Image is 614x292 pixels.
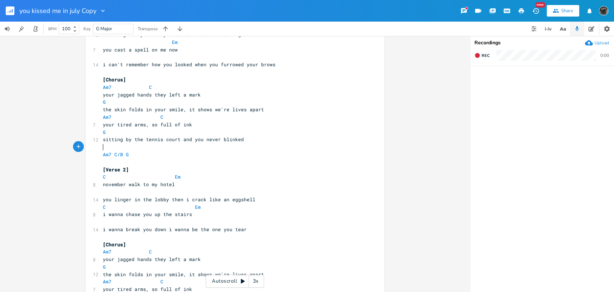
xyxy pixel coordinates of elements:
[103,114,112,120] span: Am7
[599,6,608,15] img: August Tyler Gallant
[103,211,192,217] span: i wanna chase you up the stairs
[172,39,178,45] span: Em
[83,27,91,31] div: Key
[103,204,106,210] span: C
[103,121,192,128] span: your tired arms, so full of ink
[561,8,573,14] div: Share
[160,278,163,285] span: C
[195,204,201,210] span: Em
[103,256,201,262] span: your jagged hands they left a mark
[482,53,490,58] span: Rec
[103,136,244,143] span: sitting by the tennis court and you never blinked
[19,8,96,14] span: you kissed me in july Copy
[103,84,112,90] span: Am7
[103,129,106,135] span: G
[547,5,579,17] button: Share
[103,271,264,278] span: the skin folds in your smile, it shows we're lives apart
[160,114,163,120] span: C
[96,26,112,32] span: G Major
[103,76,126,83] span: [Chorus]
[206,275,264,288] div: Autoscroll
[138,27,158,31] div: Transpose
[536,2,545,8] div: New
[175,174,181,180] span: Em
[103,166,129,173] span: [Verse 2]
[595,40,609,46] div: Upload
[103,226,247,233] span: i wanna break you down i wanna be the one you tear
[103,174,106,180] span: C
[585,39,609,47] button: Upload
[114,151,123,158] span: C/B
[103,248,112,255] span: Am7
[528,4,543,17] button: New
[48,27,56,31] div: BPM
[103,196,255,203] span: you linger in the lobby then i crack like an eggshell
[103,106,264,113] span: the skin folds in your smile, it shows we're lives apart
[472,50,492,61] button: Rec
[103,241,126,248] span: [Chorus]
[103,278,112,285] span: Am7
[474,40,610,45] div: Recordings
[103,151,112,158] span: Am7
[103,46,178,53] span: you cast a spell on me now
[249,275,262,288] div: 3x
[103,181,175,188] span: november walk to my hotel
[149,84,152,90] span: C
[149,248,152,255] span: C
[126,151,129,158] span: G
[103,91,201,98] span: your jagged hands they left a mark
[600,53,609,58] div: 0:00
[103,264,106,270] span: G
[103,61,276,68] span: i can't remember how you looked when you furrowed your brows
[103,99,106,105] span: G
